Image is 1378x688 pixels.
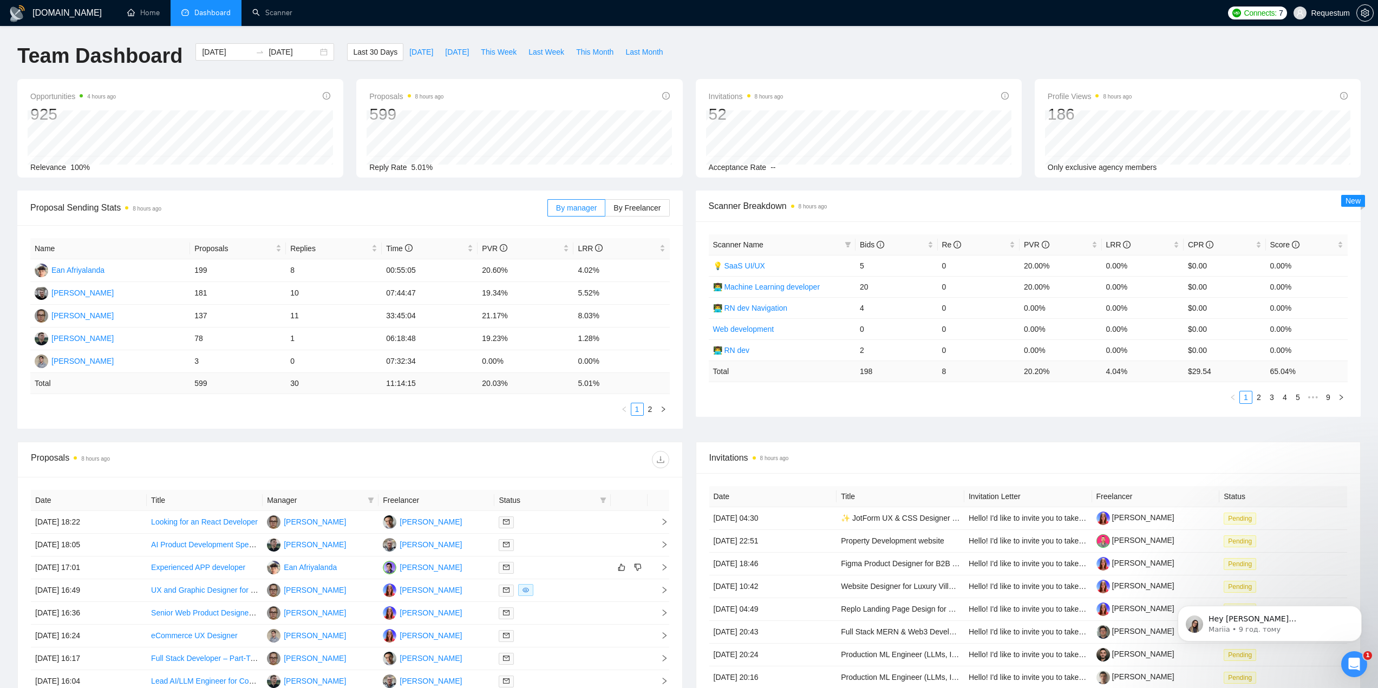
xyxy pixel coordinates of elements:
a: BK[PERSON_NAME] [267,631,346,639]
span: info-circle [1340,92,1348,100]
span: Reply Rate [369,163,407,172]
td: 0.00% [1266,297,1348,318]
img: c1JrBMKs4n6n1XTwr9Ch9l6Wx8P0d_I_SvDLcO1YUT561ZyDL7tww5njnySs8rLO2E [1096,671,1110,684]
a: IK[PERSON_NAME] [267,608,346,617]
td: 0.00% [1020,297,1102,318]
span: 7 [1279,7,1283,19]
button: right [657,403,670,416]
span: By manager [556,204,597,212]
a: IP[PERSON_NAME] [383,631,462,639]
img: IP [383,584,396,597]
span: Score [1270,240,1299,249]
td: $0.00 [1184,318,1266,339]
iframe: Intercom live chat [1341,651,1367,677]
a: 💡 SaaS UI/UX [713,261,765,270]
span: PVR [1024,240,1049,249]
td: 4 [855,297,938,318]
td: 0 [938,255,1020,276]
li: 1 [1239,391,1252,404]
button: [DATE] [439,43,475,61]
span: right [1338,394,1344,401]
li: 5 [1291,391,1304,404]
a: 1 [1240,391,1252,403]
span: info-circle [877,241,884,248]
button: Last 30 Days [347,43,403,61]
td: 0 [286,350,382,373]
span: This Month [576,46,613,58]
td: 0.00% [1102,297,1184,318]
span: user [1296,9,1304,17]
td: 2 [855,339,938,361]
td: 20.00% [1020,255,1102,276]
span: Only exclusive agency members [1048,163,1157,172]
div: [PERSON_NAME] [284,675,346,687]
button: Last Month [619,43,669,61]
a: Senior Web Product Designer (Part-Time) [151,608,291,617]
a: Pending [1224,514,1261,522]
div: [PERSON_NAME] [400,630,462,641]
a: AS[PERSON_NAME] [267,676,346,685]
td: 8.03% [573,305,669,327]
div: 925 [30,104,116,125]
td: 33:45:04 [382,305,478,327]
td: 19.34% [478,282,573,305]
a: Pending [1224,673,1261,682]
img: c1uK-zLRnIK1OzJRipxzIRiNB5Tfw2rJk1jOW8n6Q3bKc9WoCYUMTnlPSaS8DkwKUH [1096,648,1110,661]
td: 19.23% [478,327,573,350]
a: Pending [1224,559,1261,568]
a: Pending [1224,582,1261,591]
h1: Team Dashboard [17,43,182,69]
span: 1 [1363,651,1372,660]
a: [PERSON_NAME] [1096,581,1174,590]
td: 0 [938,276,1020,297]
span: mail [503,610,510,616]
a: [PERSON_NAME] [1096,536,1174,545]
td: 1 [286,327,382,350]
span: [DATE] [445,46,469,58]
span: Hey [PERSON_NAME][EMAIL_ADDRESS][DOMAIN_NAME], Looks like your Upwork agency Requestum ran out of... [47,31,186,180]
span: Profile Views [1048,90,1132,103]
a: Lead AI/LLM Engineer for Conversational System [151,677,317,685]
img: EA [267,561,280,574]
img: c1o0rOVReXCKi1bnQSsgHbaWbvfM_HSxWVsvTMtH2C50utd8VeU_52zlHuo4ie9fkT [1096,557,1110,571]
a: 👨‍💻 RN dev Navigation [713,304,788,312]
button: right [1335,391,1348,404]
span: Relevance [30,163,66,172]
div: [PERSON_NAME] [400,584,462,596]
span: Proposal Sending Stats [30,201,547,214]
time: 8 hours ago [755,94,783,100]
span: mail [503,632,510,639]
td: 199 [190,259,286,282]
td: 0.00% [1266,255,1348,276]
img: IK [267,515,280,529]
img: IP [383,629,396,643]
td: 00:55:05 [382,259,478,282]
span: dashboard [181,9,189,16]
img: AS [267,538,280,552]
a: AI Product Development Specialist Needed [151,540,296,549]
div: [PERSON_NAME] [284,539,346,551]
td: 0 [938,318,1020,339]
div: [PERSON_NAME] [284,516,346,528]
li: 4 [1278,391,1291,404]
td: 20.00% [1020,276,1102,297]
img: AS [267,674,280,688]
a: Property Development website [841,536,944,545]
span: filter [600,497,606,503]
span: info-circle [1206,241,1213,248]
td: 0 [938,339,1020,361]
span: CPR [1188,240,1213,249]
span: 100% [70,163,90,172]
a: AS[PERSON_NAME] [35,333,114,342]
div: message notification from Mariia, 9 год. тому. Hey andrii.savka@requestum.com, Looks like your Up... [16,23,200,58]
td: 10 [286,282,382,305]
span: left [1230,394,1236,401]
span: LRR [1106,240,1131,249]
li: 9 [1322,391,1335,404]
a: VL[PERSON_NAME] [35,288,114,297]
td: 0.00% [1102,318,1184,339]
a: 👨‍💻 RN dev [713,346,750,355]
span: 5.01% [412,163,433,172]
th: Name [30,238,190,259]
img: AS [35,332,48,345]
